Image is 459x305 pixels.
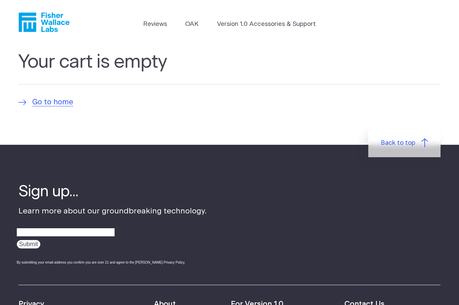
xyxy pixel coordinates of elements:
div: By submitting your email address you confirm you are over 21 and agree to the [PERSON_NAME] Priva... [17,260,207,265]
h4: Sign up... [18,181,207,202]
div: Learn more about our groundbreaking technology. [18,181,207,271]
span: Back to top [381,138,415,148]
h1: Your cart is empty [18,51,441,84]
a: Fisher Wallace [18,12,70,32]
a: Reviews [143,20,167,29]
input: Submit [17,240,40,248]
a: Back to top [368,129,441,157]
a: OAK [185,20,199,29]
a: Version 1.0 Accessories & Support [217,20,316,29]
a: Go to home [18,97,74,108]
span: Go to home [32,97,73,108]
